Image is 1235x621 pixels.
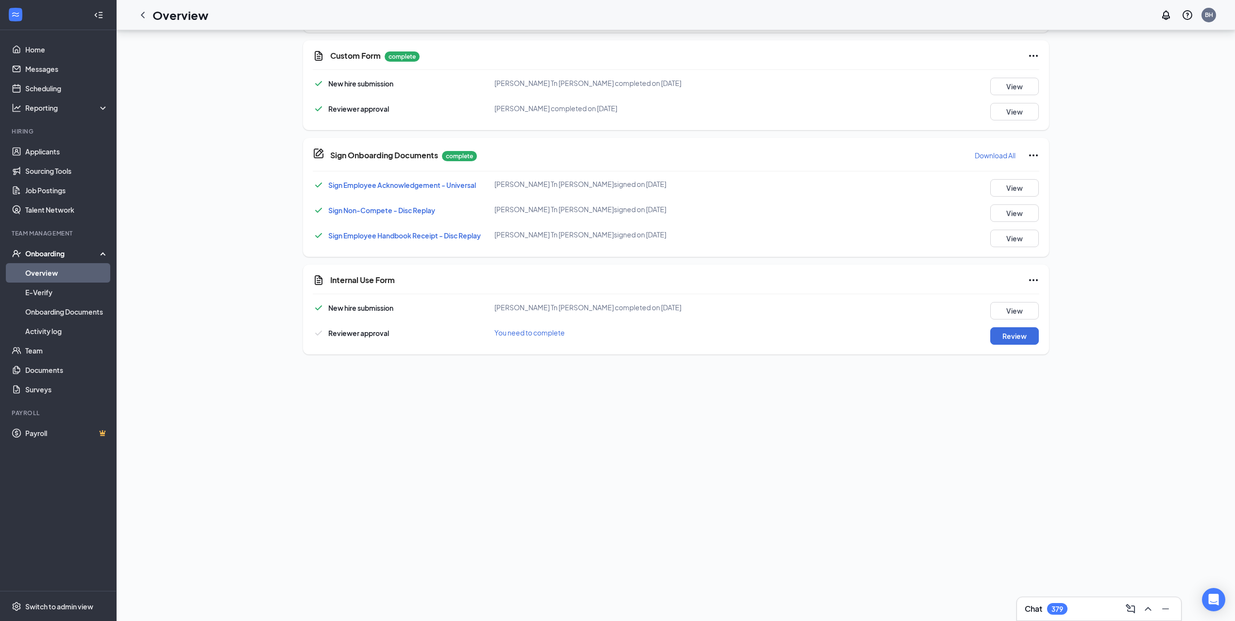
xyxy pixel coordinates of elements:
[990,179,1039,197] button: View
[25,302,108,321] a: Onboarding Documents
[1140,601,1156,617] button: ChevronUp
[25,341,108,360] a: Team
[494,230,737,239] div: [PERSON_NAME] Tn [PERSON_NAME] signed on [DATE]
[1025,604,1042,614] h3: Chat
[1123,601,1138,617] button: ComposeMessage
[328,231,481,240] a: Sign Employee Handbook Receipt - Disc Replay
[152,7,208,23] h1: Overview
[328,79,393,88] span: New hire submission
[330,275,395,285] h5: Internal Use Form
[313,302,324,314] svg: Checkmark
[25,321,108,341] a: Activity log
[137,9,149,21] svg: ChevronLeft
[12,249,21,258] svg: UserCheck
[25,181,108,200] a: Job Postings
[313,327,324,339] svg: Checkmark
[25,79,108,98] a: Scheduling
[1182,9,1193,21] svg: QuestionInfo
[330,50,381,61] h5: Custom Form
[1125,603,1136,615] svg: ComposeMessage
[12,127,106,135] div: Hiring
[313,179,324,191] svg: Checkmark
[25,360,108,380] a: Documents
[1158,601,1173,617] button: Minimize
[1028,50,1039,62] svg: Ellipses
[1028,150,1039,161] svg: Ellipses
[12,229,106,237] div: Team Management
[974,148,1016,163] button: Download All
[25,283,108,302] a: E-Verify
[25,103,109,113] div: Reporting
[25,200,108,219] a: Talent Network
[1160,9,1172,21] svg: Notifications
[990,204,1039,222] button: View
[494,79,681,87] span: [PERSON_NAME] Tn [PERSON_NAME] completed on [DATE]
[385,51,420,62] p: complete
[1142,603,1154,615] svg: ChevronUp
[94,10,103,20] svg: Collapse
[990,327,1039,345] button: Review
[11,10,20,19] svg: WorkstreamLogo
[25,602,93,611] div: Switch to admin view
[494,104,617,113] span: [PERSON_NAME] completed on [DATE]
[313,103,324,115] svg: Checkmark
[25,263,108,283] a: Overview
[328,329,389,337] span: Reviewer approval
[25,423,108,443] a: PayrollCrown
[25,59,108,79] a: Messages
[12,409,106,417] div: Payroll
[313,230,324,241] svg: Checkmark
[990,103,1039,120] button: View
[25,40,108,59] a: Home
[1051,605,1063,613] div: 379
[494,179,737,189] div: [PERSON_NAME] Tn [PERSON_NAME] signed on [DATE]
[494,204,737,214] div: [PERSON_NAME] Tn [PERSON_NAME] signed on [DATE]
[12,103,21,113] svg: Analysis
[442,151,477,161] p: complete
[313,204,324,216] svg: Checkmark
[313,148,324,159] svg: CompanyDocumentIcon
[990,302,1039,319] button: View
[1160,603,1171,615] svg: Minimize
[990,230,1039,247] button: View
[12,602,21,611] svg: Settings
[25,161,108,181] a: Sourcing Tools
[1202,588,1225,611] div: Open Intercom Messenger
[313,50,324,62] svg: CustomFormIcon
[330,150,438,161] h5: Sign Onboarding Documents
[25,380,108,399] a: Surveys
[328,104,389,113] span: Reviewer approval
[313,78,324,89] svg: Checkmark
[494,328,565,337] span: You need to complete
[990,78,1039,95] button: View
[328,303,393,312] span: New hire submission
[328,181,476,189] a: Sign Employee Acknowledgement - Universal
[975,151,1015,160] p: Download All
[25,142,108,161] a: Applicants
[313,274,324,286] svg: CustomFormIcon
[25,249,100,258] div: Onboarding
[1028,274,1039,286] svg: Ellipses
[328,206,435,215] a: Sign Non-Compete - Disc Replay
[1205,11,1213,19] div: BH
[494,303,681,312] span: [PERSON_NAME] Tn [PERSON_NAME] completed on [DATE]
